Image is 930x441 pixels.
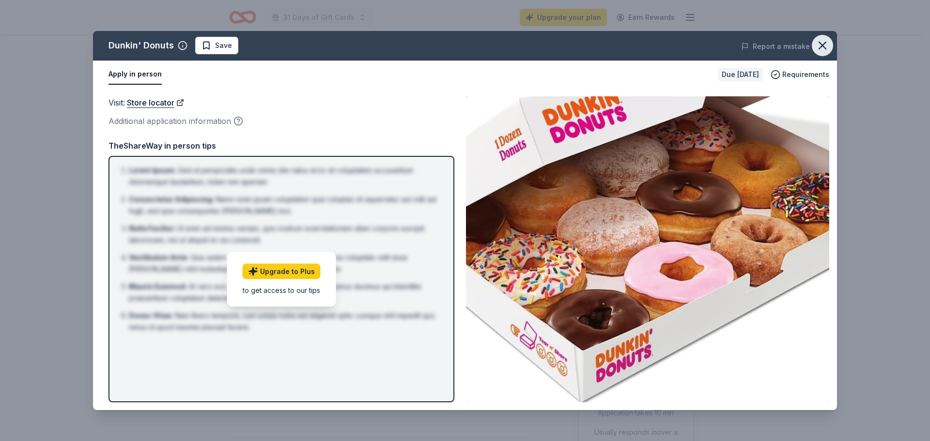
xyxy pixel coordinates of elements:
[129,165,440,188] li: Sed ut perspiciatis unde omnis iste natus error sit voluptatem accusantium doloremque laudantium,...
[129,282,187,290] span: Mauris Euismod :
[243,263,321,279] a: Upgrade to Plus
[129,194,440,217] li: Nemo enim ipsam voluptatem quia voluptas sit aspernatur aut odit aut fugit, sed quia consequuntur...
[129,253,189,261] span: Vestibulum Ante :
[129,281,440,304] li: At vero eos et accusamus et iusto odio dignissimos ducimus qui blanditiis praesentium voluptatum ...
[466,96,829,402] img: Image for Dunkin' Donuts
[129,311,173,319] span: Donec Vitae :
[195,37,238,54] button: Save
[129,310,440,333] li: Nam libero tempore, cum soluta nobis est eligendi optio cumque nihil impedit quo minus id quod ma...
[771,69,829,80] button: Requirements
[108,115,454,127] div: Additional application information
[129,223,440,246] li: Ut enim ad minima veniam, quis nostrum exercitationem ullam corporis suscipit laboriosam, nisi ut...
[127,96,184,109] a: Store locator
[782,69,829,80] span: Requirements
[243,285,321,295] div: to get access to our tips
[129,252,440,275] li: Quis autem vel eum iure reprehenderit qui in ea voluptate velit esse [PERSON_NAME] nihil molestia...
[108,64,162,85] button: Apply in person
[108,38,174,53] div: Dunkin' Donuts
[108,139,454,152] div: TheShareWay in person tips
[129,195,214,203] span: Consectetur Adipiscing :
[129,166,176,174] span: Lorem Ipsum :
[741,41,810,52] button: Report a mistake
[718,68,763,81] div: Due [DATE]
[215,40,232,51] span: Save
[129,224,175,232] span: Nulla Facilisi :
[108,96,454,109] div: Visit :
